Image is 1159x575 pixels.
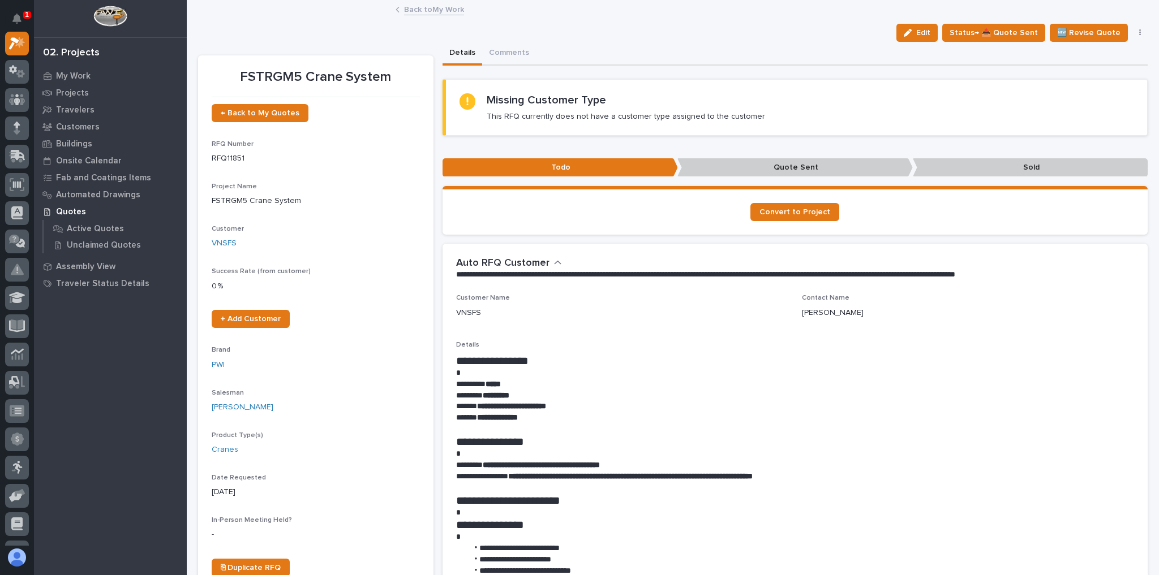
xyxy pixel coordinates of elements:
[443,42,482,66] button: Details
[56,139,92,149] p: Buildings
[34,101,187,118] a: Travelers
[759,208,830,216] span: Convert to Project
[56,88,89,98] p: Projects
[56,156,122,166] p: Onsite Calendar
[212,401,273,413] a: [PERSON_NAME]
[212,141,254,148] span: RFQ Number
[56,190,140,200] p: Automated Drawings
[487,93,606,107] h2: Missing Customer Type
[212,226,244,232] span: Customer
[212,104,308,122] a: ← Back to My Quotes
[221,109,299,117] span: ← Back to My Quotes
[212,183,257,190] span: Project Name
[456,257,550,270] h2: Auto RFQ Customer
[750,203,839,221] a: Convert to Project
[942,24,1045,42] button: Status→ 📤 Quote Sent
[913,158,1148,177] p: Sold
[677,158,913,177] p: Quote Sent
[212,237,237,249] a: VNSFS
[212,347,230,353] span: Brand
[34,135,187,152] a: Buildings
[56,173,151,183] p: Fab and Coatings Items
[1057,26,1121,40] span: 🆕 Revise Quote
[916,28,930,38] span: Edit
[221,564,281,572] span: ⎘ Duplicate RFQ
[456,341,479,348] span: Details
[34,84,187,101] a: Projects
[212,529,420,541] p: -
[25,11,29,19] p: 1
[56,105,95,115] p: Travelers
[950,26,1038,40] span: Status→ 📤 Quote Sent
[212,268,311,275] span: Success Rate (from customer)
[56,262,115,272] p: Assembly View
[212,310,290,328] a: + Add Customer
[1050,24,1128,42] button: 🆕 Revise Quote
[212,195,420,207] p: FSTRGM5 Crane System
[487,111,765,122] p: This RFQ currently does not have a customer type assigned to the customer
[212,359,225,371] a: PWI
[56,207,86,217] p: Quotes
[482,42,536,66] button: Comments
[212,69,420,85] p: FSTRGM5 Crane System
[212,153,420,165] p: RFQ11851
[93,6,127,27] img: Workspace Logo
[802,307,864,319] p: [PERSON_NAME]
[34,67,187,84] a: My Work
[5,7,29,31] button: Notifications
[802,295,849,301] span: Contact Name
[34,275,187,292] a: Traveler Status Details
[212,390,244,396] span: Salesman
[212,517,292,524] span: In-Person Meeting Held?
[5,546,29,569] button: users-avatar
[56,71,91,81] p: My Work
[34,203,187,220] a: Quotes
[44,237,187,253] a: Unclaimed Quotes
[43,47,100,59] div: 02. Projects
[34,186,187,203] a: Automated Drawings
[896,24,938,42] button: Edit
[67,224,124,234] p: Active Quotes
[212,474,266,481] span: Date Requested
[212,280,420,292] p: 0 %
[212,432,263,439] span: Product Type(s)
[34,258,187,275] a: Assembly View
[34,152,187,169] a: Onsite Calendar
[34,169,187,186] a: Fab and Coatings Items
[212,486,420,498] p: [DATE]
[456,257,562,270] button: Auto RFQ Customer
[221,315,281,323] span: + Add Customer
[212,444,238,456] a: Cranes
[44,221,187,236] a: Active Quotes
[56,279,149,289] p: Traveler Status Details
[56,122,100,132] p: Customers
[456,307,481,319] p: VNSFS
[443,158,678,177] p: Todo
[34,118,187,135] a: Customers
[14,14,29,32] div: Notifications1
[67,240,141,250] p: Unclaimed Quotes
[456,295,510,301] span: Customer Name
[404,2,464,15] a: Back toMy Work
